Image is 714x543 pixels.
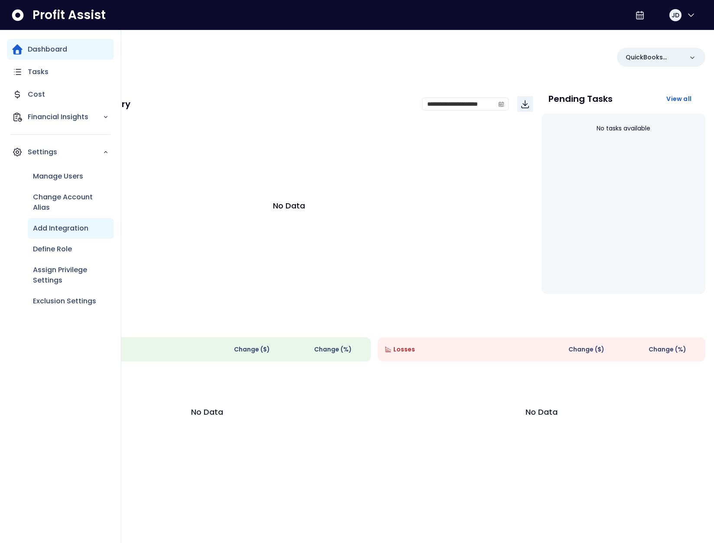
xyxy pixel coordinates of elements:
[28,89,45,100] p: Cost
[33,265,109,286] p: Assign Privilege Settings
[498,101,504,107] svg: calendar
[28,147,103,157] p: Settings
[548,117,698,140] div: No tasks available
[517,96,533,112] button: Download
[526,406,558,418] p: No Data
[672,11,679,20] span: JD
[28,112,103,122] p: Financial Insights
[32,7,106,23] span: Profit Assist
[43,318,705,327] p: Wins & Losses
[33,296,96,306] p: Exclusion Settings
[666,94,691,103] span: View all
[649,345,686,354] span: Change (%)
[33,223,88,234] p: Add Integration
[568,345,604,354] span: Change ( $ )
[28,67,49,77] p: Tasks
[314,345,352,354] span: Change (%)
[548,94,613,103] p: Pending Tasks
[626,53,683,62] p: QuickBooks Online
[659,91,698,107] button: View all
[28,44,67,55] p: Dashboard
[393,345,415,354] span: Losses
[33,244,72,254] p: Define Role
[273,200,305,211] p: No Data
[33,171,83,182] p: Manage Users
[234,345,270,354] span: Change ( $ )
[191,406,223,418] p: No Data
[33,192,109,213] p: Change Account Alias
